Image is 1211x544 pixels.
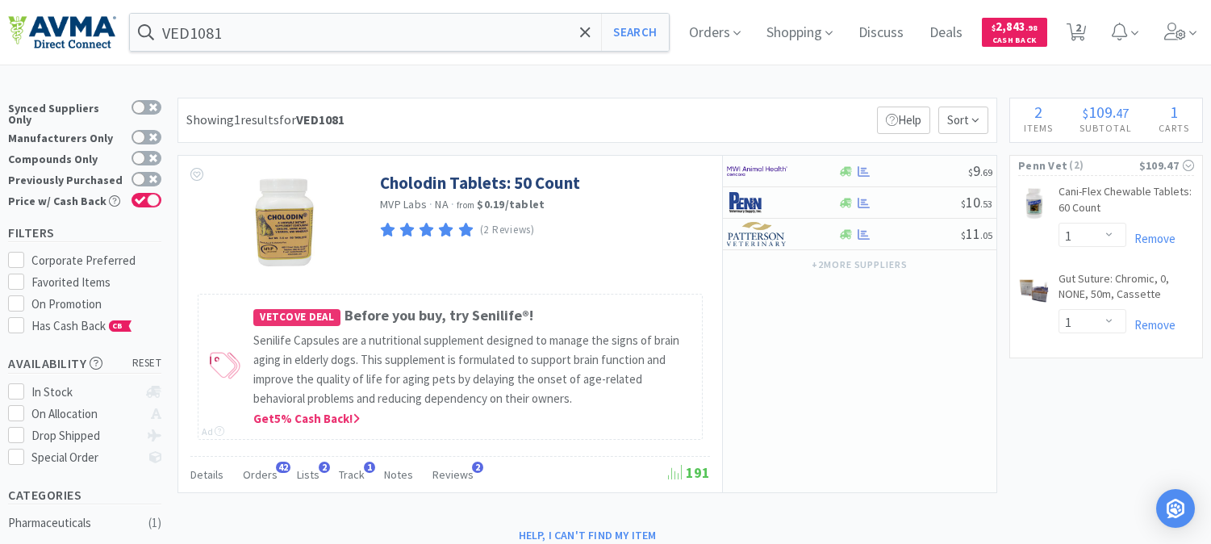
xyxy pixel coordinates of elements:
a: Gut Suture: Chromic, 0, NONE, 50m, Cassette [1059,271,1194,309]
div: Synced Suppliers Only [8,100,123,125]
div: $109.47 [1139,157,1194,174]
img: bb34df12c7ec47668f72623dbdc7797b_157905.png [1018,187,1050,220]
span: 109 [1088,102,1113,122]
a: Discuss [852,26,910,40]
span: . 69 [980,166,992,178]
h4: Carts [1145,120,1202,136]
img: f6b2451649754179b5b4e0c70c3f7cb0_2.png [727,159,787,183]
h5: Availability [8,354,161,373]
a: Deals [923,26,969,40]
span: 47 [1116,105,1129,121]
a: MVP Labs [380,197,427,211]
h4: Subtotal [1066,120,1145,136]
div: Corporate Preferred [31,251,162,270]
span: Has Cash Back [31,318,132,333]
p: Help [877,107,930,134]
img: e1133ece90fa4a959c5ae41b0808c578_9.png [727,190,787,215]
span: 1 [1170,102,1178,122]
div: Price w/ Cash Back [8,193,123,207]
div: Ad [202,424,224,439]
span: 9 [968,161,992,180]
span: 11 [961,224,992,243]
a: 2 [1060,27,1093,42]
a: Remove [1126,317,1176,333]
p: Senilife Capsules are a nutritional supplement designed to manage the signs of brain aging in eld... [253,331,694,408]
span: ( 2 ) [1067,157,1138,174]
div: On Allocation [31,404,139,424]
span: Lists [297,467,319,482]
img: ae8da10b33c6415ba0c0eb5a244a3bac_138458.jpeg [231,172,336,277]
div: Compounds Only [8,151,123,165]
span: Track [339,467,365,482]
p: (2 Reviews) [480,222,535,239]
div: On Promotion [31,295,162,314]
input: Search by item, sku, manufacturer, ingredient, size... [130,14,669,51]
strong: $0.19 / tablet [477,197,545,211]
span: NA [435,197,449,211]
div: ( 1 ) [148,513,161,533]
span: . 53 [980,198,992,210]
strong: VED1081 [296,111,345,128]
span: for [279,111,345,128]
span: 191 [668,463,710,482]
span: Details [190,467,223,482]
span: 2 [319,462,330,473]
span: Orders [243,467,278,482]
h5: Filters [8,224,161,242]
span: $ [961,229,966,241]
span: Penn Vet [1018,157,1067,174]
span: 1 [364,462,375,473]
img: e4e33dab9f054f5782a47901c742baa9_102.png [8,15,116,49]
a: Cani-Flex Chewable Tablets: 60 Count [1059,184,1194,222]
a: Remove [1126,231,1176,246]
span: Sort [938,107,988,134]
div: Drop Shipped [31,426,139,446]
img: edbcf457af9f47f2b44ed0e98d9de693_159140.png [1018,274,1050,307]
a: Cholodin Tablets: 50 Count [380,172,580,194]
div: Previously Purchased [8,172,123,186]
span: Cash Back [992,36,1038,47]
span: Get 5 % Cash Back! [253,411,360,426]
span: . 98 [1025,23,1038,33]
span: · [429,197,432,211]
span: Reviews [432,467,474,482]
h4: Before you buy, try Senilife®! [253,304,694,328]
div: Manufacturers Only [8,130,123,144]
div: Open Intercom Messenger [1156,489,1195,528]
button: +2more suppliers [804,253,916,276]
div: Showing 1 results [186,110,345,131]
span: . 05 [980,229,992,241]
span: $ [992,23,996,33]
span: $ [968,166,973,178]
span: 2 [472,462,483,473]
button: Search [601,14,668,51]
span: $ [961,198,966,210]
span: $ [1083,105,1088,121]
span: reset [132,355,162,372]
h5: Categories [8,486,161,504]
span: 2 [1034,102,1042,122]
span: from [457,199,474,211]
a: $2,843.98Cash Back [982,10,1047,54]
div: Special Order [31,448,139,467]
span: Vetcove Deal [253,309,340,326]
div: . [1066,104,1145,120]
span: Notes [384,467,413,482]
span: · [451,197,454,211]
span: 42 [276,462,290,473]
img: f5e969b455434c6296c6d81ef179fa71_3.png [727,222,787,246]
div: Pharmaceuticals [8,513,139,533]
span: CB [110,321,126,331]
div: Favorited Items [31,273,162,292]
span: 10 [961,193,992,211]
div: In Stock [31,383,139,402]
span: 2,843 [992,19,1038,34]
h4: Items [1010,120,1066,136]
